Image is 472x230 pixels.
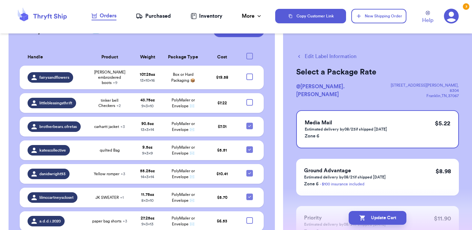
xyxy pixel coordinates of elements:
[140,78,155,82] span: 13 x 10 x 16
[140,73,155,76] strong: 107.25 oz
[217,148,227,152] span: $ 5.51
[141,104,154,108] span: 9 x 3 x 10
[141,193,154,197] strong: 11.75 oz
[444,9,459,24] a: 3
[39,124,77,129] span: brotherbears.ofretas
[217,101,227,105] span: $ 7.22
[191,12,222,20] a: Inventory
[121,172,125,176] span: + 3
[90,98,129,108] span: tinker bell Checkers
[296,52,357,60] button: Edit Label Information
[304,182,318,186] span: Zone 6
[242,12,262,20] div: More
[39,171,66,177] span: danidwright93
[216,172,228,176] span: $ 10.41
[140,169,155,173] strong: 55.25 oz
[39,148,66,153] span: katescollective
[94,171,125,177] span: Yellow romper
[133,49,162,66] th: Weight
[422,16,433,24] span: Help
[113,81,117,85] span: + 9
[296,84,345,97] span: @ [PERSON_NAME].[PERSON_NAME]
[217,219,227,223] span: $ 6.53
[172,193,195,202] span: PolyMailer or Envelope ✉️
[304,175,386,180] p: Estimated delivery by 08/21 if shipped [DATE]
[162,49,204,66] th: Package Type
[305,134,319,138] span: Zone 6
[384,93,459,98] div: Franklin , TN , 37067
[422,11,433,24] a: Help
[351,9,406,23] button: New Shipping Order
[141,175,154,179] span: 14 x 3 x 14
[136,12,171,20] a: Purchased
[86,49,133,66] th: Product
[305,120,332,125] span: Media Mail
[92,219,127,224] span: paper bag shorts
[92,12,116,20] a: Orders
[141,128,154,132] span: 13 x 3 x 14
[171,73,195,82] span: Box or Hard Packaging 📦
[296,67,459,77] h2: Select a Package Rate
[216,75,228,79] span: $ 19.58
[217,196,227,199] span: $ 5.70
[141,216,154,220] strong: 27.25 oz
[120,196,124,199] span: + 1
[304,168,351,173] span: Ground Advantage
[204,49,240,66] th: Cost
[95,195,124,200] span: JK SWEATER
[100,148,120,153] span: quilted Bag
[142,145,153,149] strong: 9.5 oz
[172,98,195,108] span: PolyMailer or Envelope ✉️
[39,195,73,200] span: lilmccartneyscloset
[141,222,154,226] span: 9 x 3 x 13
[123,219,127,223] span: + 3
[142,151,153,155] span: 9 x 3 x 9
[141,199,154,202] span: 8 x 3 x 10
[435,119,450,128] p: $ 5.22
[94,124,125,129] span: carhartt jacket
[218,125,227,129] span: $ 7.01
[305,127,387,132] p: Estimated delivery by 08/23 if shipped [DATE]
[116,104,121,108] span: + 2
[141,122,154,126] strong: 90.5 oz
[275,9,346,23] button: Copy Customer Link
[463,3,469,10] div: 3
[39,100,72,106] span: littleblessingsthrift
[90,70,129,85] span: [PERSON_NAME] embroidered boots
[172,169,195,179] span: PolyMailer or Envelope ✉️
[39,75,69,80] span: fairysandflowers
[39,219,61,224] span: a.d.d.i.2020
[436,167,451,176] p: $ 8.98
[140,98,155,102] strong: 43.75 oz
[172,216,195,226] span: PolyMailer or Envelope ✉️
[320,182,364,186] a: - $100 insurance included
[120,125,125,129] span: + 3
[172,122,195,132] span: PolyMailer or Envelope ✉️
[172,145,195,155] span: PolyMailer or Envelope ✉️
[349,211,406,225] button: Update Cart
[28,54,43,61] span: Handle
[384,83,459,93] div: [STREET_ADDRESS][PERSON_NAME] , 8304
